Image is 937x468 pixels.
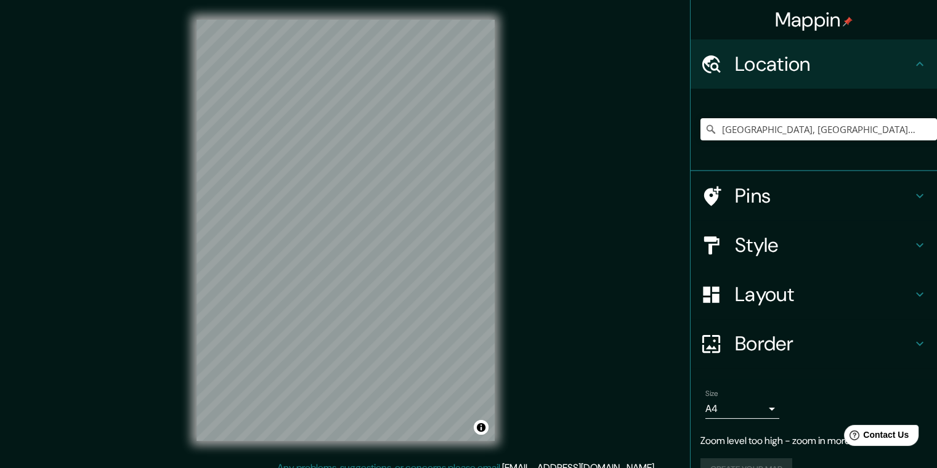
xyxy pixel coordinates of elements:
[691,270,937,319] div: Layout
[700,118,937,140] input: Pick your city or area
[691,171,937,220] div: Pins
[735,184,912,208] h4: Pins
[197,20,495,441] canvas: Map
[691,39,937,89] div: Location
[827,420,923,454] iframe: Help widget launcher
[775,7,853,32] h4: Mappin
[691,220,937,270] div: Style
[705,389,718,399] label: Size
[691,319,937,368] div: Border
[735,331,912,356] h4: Border
[735,282,912,307] h4: Layout
[705,399,779,419] div: A4
[735,52,912,76] h4: Location
[843,17,853,26] img: pin-icon.png
[474,420,489,435] button: Toggle attribution
[735,233,912,257] h4: Style
[700,434,927,448] p: Zoom level too high - zoom in more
